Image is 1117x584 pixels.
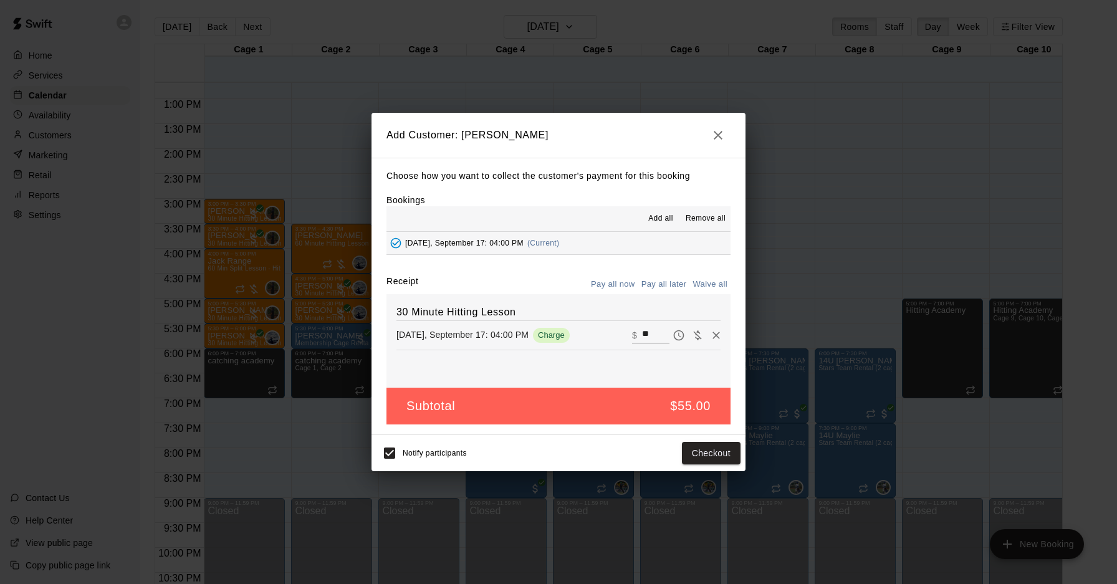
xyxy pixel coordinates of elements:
[686,213,726,225] span: Remove all
[688,329,707,340] span: Waive payment
[386,232,731,255] button: Added - Collect Payment[DATE], September 17: 04:00 PM(Current)
[588,275,638,294] button: Pay all now
[670,398,711,414] h5: $55.00
[372,113,745,158] h2: Add Customer: [PERSON_NAME]
[638,275,690,294] button: Pay all later
[386,234,405,252] button: Added - Collect Payment
[648,213,673,225] span: Add all
[681,209,731,229] button: Remove all
[405,239,524,247] span: [DATE], September 17: 04:00 PM
[689,275,731,294] button: Waive all
[396,304,721,320] h6: 30 Minute Hitting Lesson
[406,398,455,414] h5: Subtotal
[527,239,560,247] span: (Current)
[682,442,741,465] button: Checkout
[386,195,425,205] label: Bookings
[386,275,418,294] label: Receipt
[386,168,731,184] p: Choose how you want to collect the customer's payment for this booking
[403,449,467,457] span: Notify participants
[533,330,570,340] span: Charge
[641,209,681,229] button: Add all
[396,328,529,341] p: [DATE], September 17: 04:00 PM
[707,326,726,345] button: Remove
[669,329,688,340] span: Pay later
[632,329,637,342] p: $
